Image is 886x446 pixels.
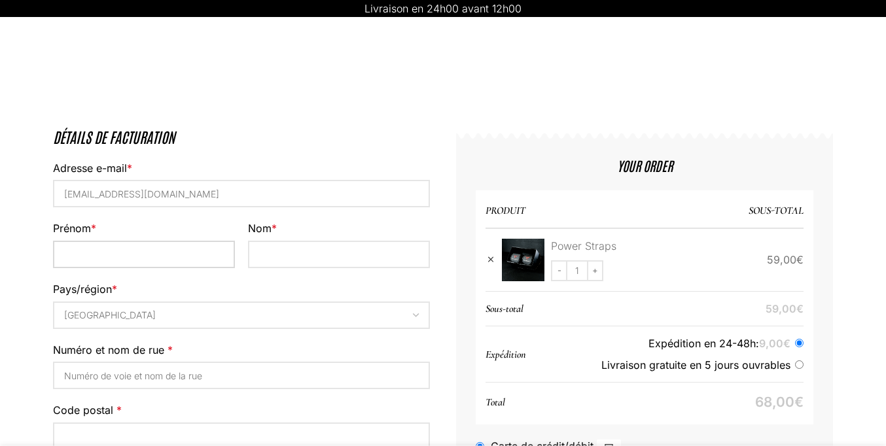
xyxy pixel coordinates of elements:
input: + [587,260,603,281]
label: Pays/région [53,281,430,298]
span: Pays/région [53,301,430,329]
a: Remove this item [482,252,499,268]
th: Sous-total [486,292,530,326]
label: Prénom [53,220,235,237]
th: Produit [486,194,645,228]
h4: YOUR ORDER [617,156,673,175]
input: - [551,260,567,281]
th: Total [486,385,512,419]
span: € [783,337,790,350]
span: € [796,302,804,315]
img: Power Straps [502,239,544,281]
bdi: 68,00 [755,394,804,410]
label: Expédition en 24-48h: [540,336,804,351]
label: Code postal [53,402,430,419]
bdi: 59,00 [766,302,804,315]
label: Numéro et nom de rue [53,342,430,359]
label: Adresse e-mail [53,160,430,177]
span: Power Straps [551,239,616,253]
h3: Détails de facturation [53,127,430,147]
bdi: 59,00 [767,253,804,266]
span: Suisse [54,303,429,328]
p: Livraison en 24h00 avant 12h00 [364,3,522,14]
th: Expédition [486,337,533,371]
span: € [794,394,804,410]
th: Sous-total [645,194,804,228]
label: Livraison gratuite en 5 jours ouvrables [540,358,804,372]
input: Quantité de produits [567,260,587,281]
input: Numéro de voie et nom de la rue [53,362,430,389]
bdi: 9,00 [759,337,790,350]
span: € [796,253,804,266]
label: Nom [248,220,430,237]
